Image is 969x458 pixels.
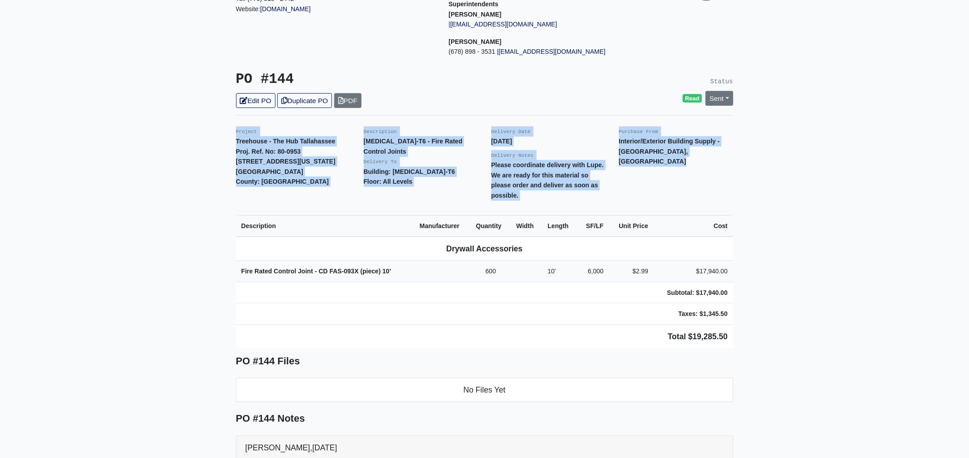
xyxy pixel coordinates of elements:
p: Interior/Exterior Building Supply - [GEOGRAPHIC_DATA], [GEOGRAPHIC_DATA] [619,136,733,167]
strong: Fire Rated Control Joint - CD FAS-093X (piece) [241,268,391,275]
th: Manufacturer [414,215,471,237]
strong: Proj. Ref. No: 80-0953 [236,148,301,155]
h5: PO #144 Notes [236,413,733,424]
a: Sent [706,91,733,106]
td: 6,000 [577,261,609,282]
td: 600 [471,261,511,282]
td: $2.99 [609,261,654,282]
a: [DOMAIN_NAME] [260,5,311,13]
small: Purchase From [619,129,659,134]
span: Superintendents [449,0,499,8]
td: Taxes: $1,345.50 [654,303,733,325]
strong: Treehouse - The Hub Tallahassee [236,138,336,145]
a: [EMAIL_ADDRESS][DOMAIN_NAME] [499,48,606,55]
strong: [STREET_ADDRESS][US_STATE] [236,158,336,165]
small: Delivery Notes [491,153,534,158]
a: [EMAIL_ADDRESS][DOMAIN_NAME] [450,21,557,28]
small: Delivery Date [491,129,531,134]
td: $17,940.00 [654,261,733,282]
small: Status [711,78,733,85]
td: Subtotal: $17,940.00 [654,282,733,303]
b: Drywall Accessories [446,244,523,253]
a: PDF [334,93,362,108]
a: Edit PO [236,93,276,108]
small: Delivery To [364,159,397,164]
strong: [PERSON_NAME] [449,38,502,45]
h5: PO #144 Files [236,355,733,367]
strong: Building: [MEDICAL_DATA]-T6 [364,168,455,175]
th: Length [543,215,578,237]
th: SF/LF [577,215,609,237]
h3: PO #144 [236,71,478,88]
td: Total $19,285.50 [236,324,733,348]
th: Unit Price [609,215,654,237]
span: Read [683,94,702,103]
th: Width [511,215,543,237]
strong: [MEDICAL_DATA]-T6 - Fire Rated Control Joints [364,138,463,155]
th: Quantity [471,215,511,237]
a: Duplicate PO [277,93,332,108]
strong: [PERSON_NAME] [449,11,502,18]
strong: [DATE] [491,138,512,145]
strong: County: [GEOGRAPHIC_DATA] [236,178,329,185]
span: 10' [383,268,391,275]
li: No Files Yet [236,378,733,402]
p: | [449,19,648,30]
small: Description [364,129,397,134]
th: Description [236,215,414,237]
p: (678) 898 - 3531 | [449,47,648,57]
strong: Please coordinate delivery with Lupe. We are ready for this material so please order and deliver ... [491,161,604,199]
th: Cost [654,215,733,237]
span: 10' [548,268,556,275]
strong: [GEOGRAPHIC_DATA] [236,168,303,175]
span: [DATE] [312,443,337,452]
small: Project [236,129,257,134]
strong: Floor: All Levels [364,178,413,185]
